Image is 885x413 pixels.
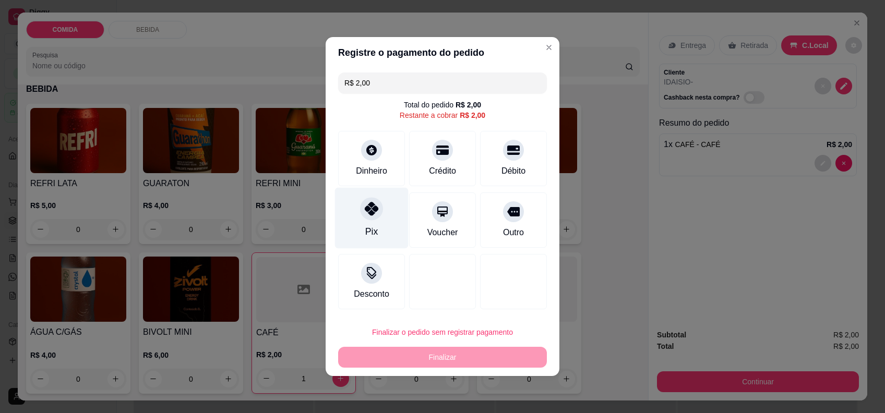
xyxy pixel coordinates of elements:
[427,226,458,239] div: Voucher
[541,39,557,56] button: Close
[429,165,456,177] div: Crédito
[501,165,525,177] div: Débito
[344,72,541,93] input: Ex.: hambúrguer de cordeiro
[460,110,485,120] div: R$ 2,00
[356,165,387,177] div: Dinheiro
[503,226,524,239] div: Outro
[354,288,389,300] div: Desconto
[338,322,547,343] button: Finalizar o pedido sem registrar pagamento
[326,37,559,68] header: Registre o pagamento do pedido
[456,100,481,110] div: R$ 2,00
[404,100,481,110] div: Total do pedido
[400,110,485,120] div: Restante a cobrar
[365,225,378,238] div: Pix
